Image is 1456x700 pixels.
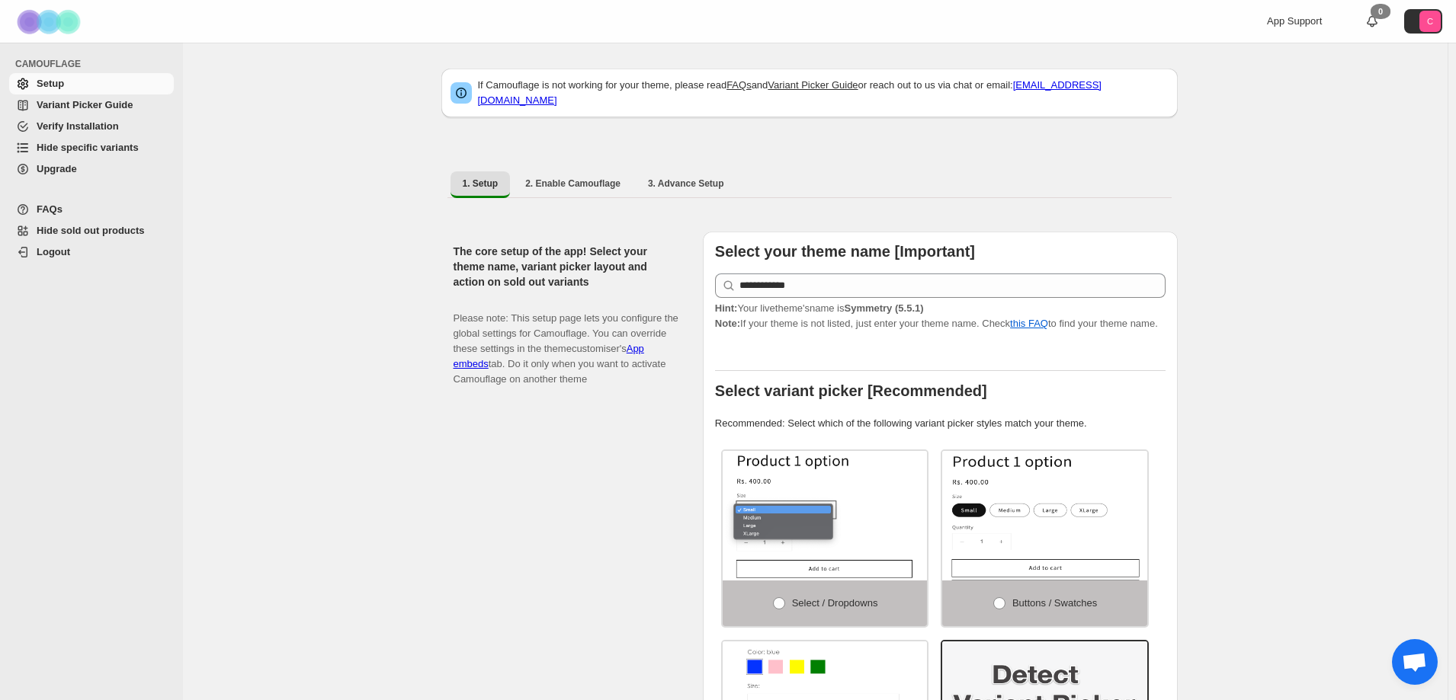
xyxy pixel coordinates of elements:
[37,142,139,153] span: Hide specific variants
[715,243,975,260] b: Select your theme name [Important]
[715,416,1166,431] p: Recommended: Select which of the following variant picker styles match your theme.
[454,296,678,387] p: Please note: This setup page lets you configure the global settings for Camouflage. You can overr...
[942,451,1147,580] img: Buttons / Swatches
[478,78,1169,108] p: If Camouflage is not working for your theme, please read and or reach out to us via chat or email:
[768,79,858,91] a: Variant Picker Guide
[844,302,923,314] strong: Symmetry (5.5.1)
[1365,14,1380,29] a: 0
[9,158,174,180] a: Upgrade
[726,79,752,91] a: FAQs
[1427,17,1433,26] text: C
[9,220,174,241] a: Hide sold out products
[9,137,174,158] a: Hide specific variants
[37,203,63,215] span: FAQs
[9,199,174,220] a: FAQs
[525,177,621,190] span: 2. Enable Camouflage
[454,244,678,289] h2: The core setup of the app! Select your theme name, variant picker layout and action on sold out v...
[1404,9,1442,34] button: Avatar with initials C
[15,58,175,70] span: CAMOUFLAGE
[37,99,133,110] span: Variant Picker Guide
[37,78,64,89] span: Setup
[1392,639,1438,685] div: Bate-papo aberto
[463,177,499,190] span: 1. Setup
[37,246,70,257] span: Logout
[1419,11,1441,32] span: Avatar with initials C
[9,73,174,94] a: Setup
[9,94,174,116] a: Variant Picker Guide
[1267,15,1322,27] span: App Support
[715,302,924,314] span: Your live theme's name is
[37,120,119,132] span: Verify Installation
[723,451,928,580] img: Select / Dropdowns
[715,382,987,399] b: Select variant picker [Recommended]
[715,318,740,329] strong: Note:
[715,302,738,314] strong: Hint:
[9,116,174,137] a: Verify Installation
[792,597,878,609] span: Select / Dropdowns
[9,241,174,263] a: Logout
[1010,318,1048,329] a: this FAQ
[715,301,1166,331] p: If your theme is not listed, just enter your theme name. Check to find your theme name.
[648,177,724,190] span: 3. Advance Setup
[37,163,77,174] span: Upgrade
[12,1,88,43] img: Camouflage
[1371,4,1390,19] div: 0
[37,225,145,236] span: Hide sold out products
[1012,597,1097,609] span: Buttons / Swatches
